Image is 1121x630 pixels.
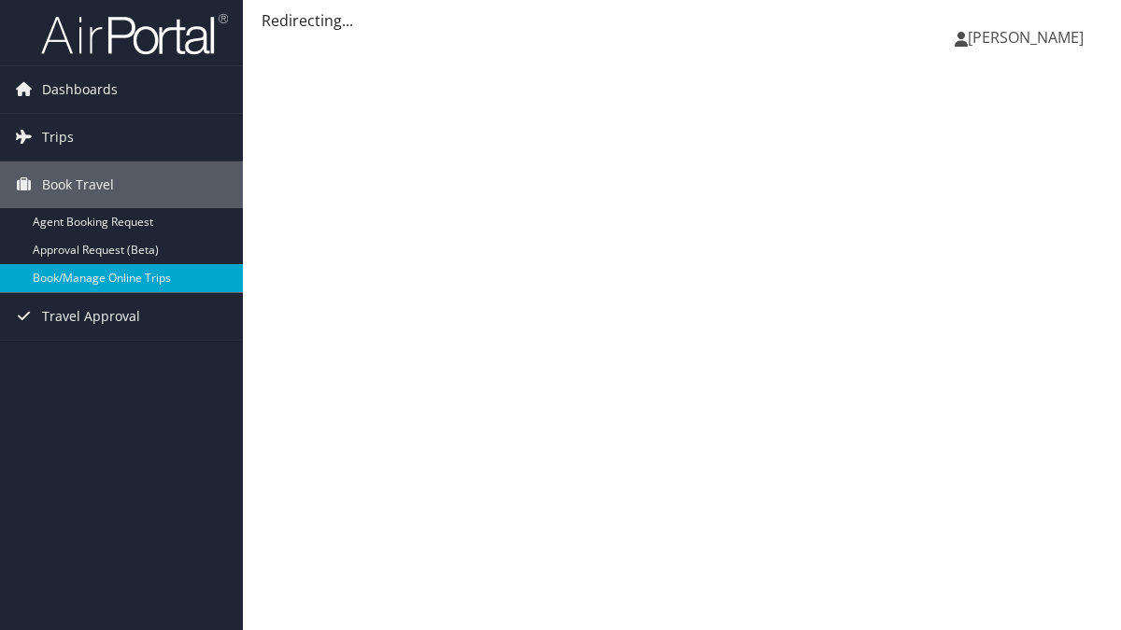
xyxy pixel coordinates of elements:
[42,114,74,161] span: Trips
[41,12,228,56] img: airportal-logo.png
[42,293,140,340] span: Travel Approval
[955,9,1102,65] a: [PERSON_NAME]
[42,66,118,113] span: Dashboards
[262,9,1102,32] div: Redirecting...
[968,27,1084,48] span: [PERSON_NAME]
[42,161,114,208] span: Book Travel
